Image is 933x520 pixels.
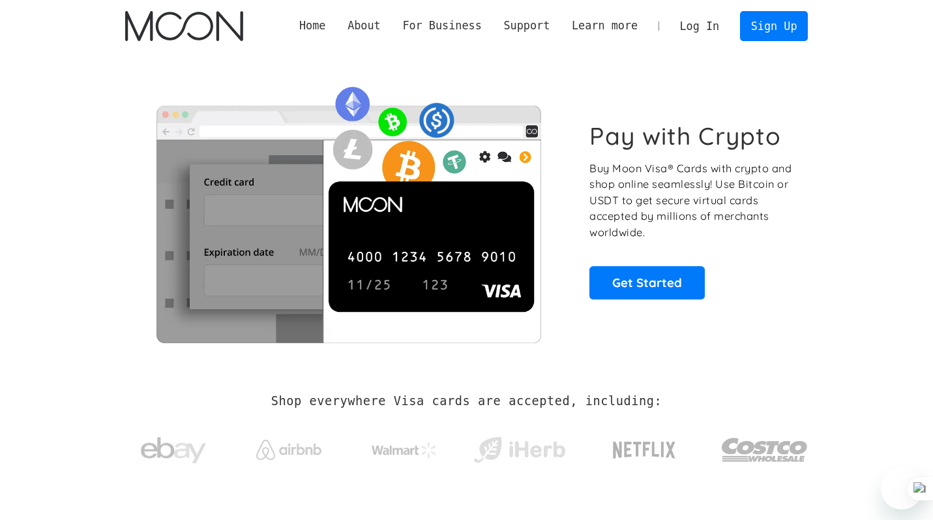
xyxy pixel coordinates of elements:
[256,440,321,460] img: Airbnb
[125,11,243,41] a: home
[721,412,808,481] a: Costco
[881,468,923,510] iframe: Кнопка запуска окна обмена сообщениями
[141,430,206,471] img: ebay
[740,11,808,40] a: Sign Up
[589,161,793,241] p: Buy Moon Visa® Cards with crypto and shop online seamlessly! Use Bitcoin or USDT to get secure vi...
[589,121,781,151] h1: Pay with Crypto
[336,18,391,34] div: About
[572,18,638,34] div: Learn more
[271,394,662,408] h2: Shop everywhere Visa cards are accepted, including:
[372,442,437,458] img: Walmart
[503,18,550,34] div: Support
[586,421,703,473] a: Netflix
[355,429,452,465] a: Walmart
[348,18,381,34] div: About
[493,18,561,34] div: Support
[288,18,336,34] a: Home
[561,18,649,34] div: Learn more
[392,18,493,34] div: For Business
[471,420,568,474] a: iHerb
[240,427,337,466] a: Airbnb
[402,18,481,34] div: For Business
[125,11,243,41] img: Moon Logo
[612,434,677,466] img: Netflix
[125,78,572,343] img: Moon Cards let you spend your crypto anywhere Visa is accepted.
[589,266,705,299] a: Get Started
[125,417,222,478] a: ebay
[721,425,808,474] img: Costco
[471,433,568,467] img: iHerb
[669,12,730,40] a: Log In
